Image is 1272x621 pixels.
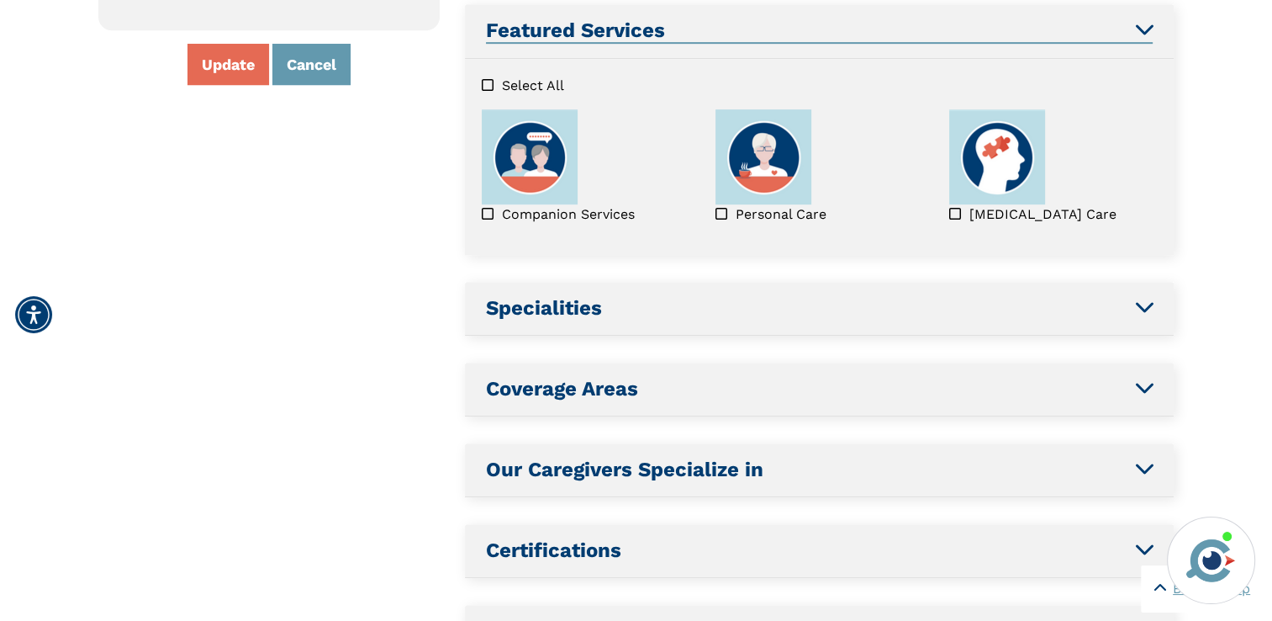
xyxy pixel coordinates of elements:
[465,363,1174,417] a: Coverage Areas
[486,19,1153,45] h2: Featured Services
[482,76,1157,96] div: Select All
[715,204,924,225] div: Personal Care
[949,204,1158,225] div: Dementia Care
[482,373,1157,406] button: Coverage Areas
[15,296,52,333] div: Accessibility Menu
[465,443,1174,497] a: Our Caregivers Specialize in
[969,204,1158,225] div: [MEDICAL_DATA] Care
[465,4,1174,60] a: Featured Services
[482,292,1157,325] button: Specialities
[482,14,1157,49] button: Featured Services
[486,377,1153,401] h2: Coverage Areas
[465,524,1174,578] a: Certifications
[272,44,351,85] button: Cancel
[502,76,1157,96] div: Select All
[502,204,690,225] div: Companion Services
[486,458,1153,482] h2: Our Caregivers Specialize in
[939,278,1255,507] iframe: iframe
[486,296,1153,321] h2: Specialities
[486,539,1153,563] h2: Certifications
[736,204,924,225] div: Personal Care
[482,534,1157,567] button: Certifications
[1173,579,1250,599] span: Back to Top
[465,282,1174,336] a: Specialities
[482,454,1157,486] button: Our Caregivers Specialize in
[1182,532,1239,589] img: avatar
[482,204,690,225] div: Companion Services
[187,44,269,85] button: Update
